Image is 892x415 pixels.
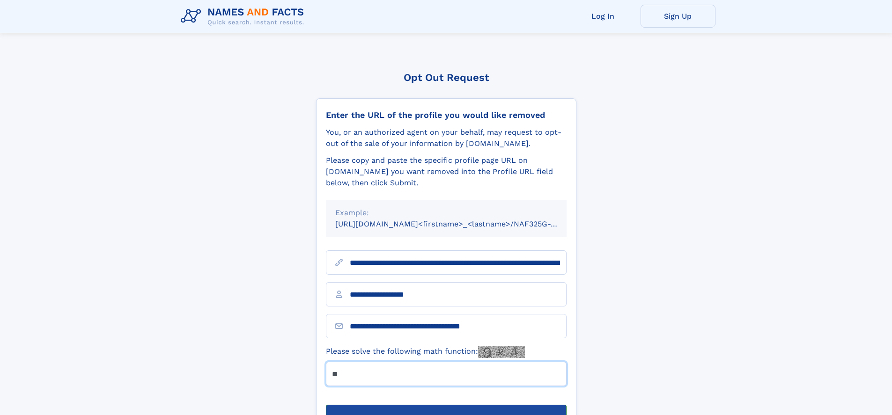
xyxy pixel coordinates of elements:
[566,5,641,28] a: Log In
[326,127,567,149] div: You, or an authorized agent on your behalf, may request to opt-out of the sale of your informatio...
[316,72,576,83] div: Opt Out Request
[326,110,567,120] div: Enter the URL of the profile you would like removed
[335,219,584,228] small: [URL][DOMAIN_NAME]<firstname>_<lastname>/NAF325G-xxxxxxxx
[326,155,567,189] div: Please copy and paste the specific profile page URL on [DOMAIN_NAME] you want removed into the Pr...
[641,5,715,28] a: Sign Up
[177,4,312,29] img: Logo Names and Facts
[326,346,525,358] label: Please solve the following math function:
[335,207,557,218] div: Example:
